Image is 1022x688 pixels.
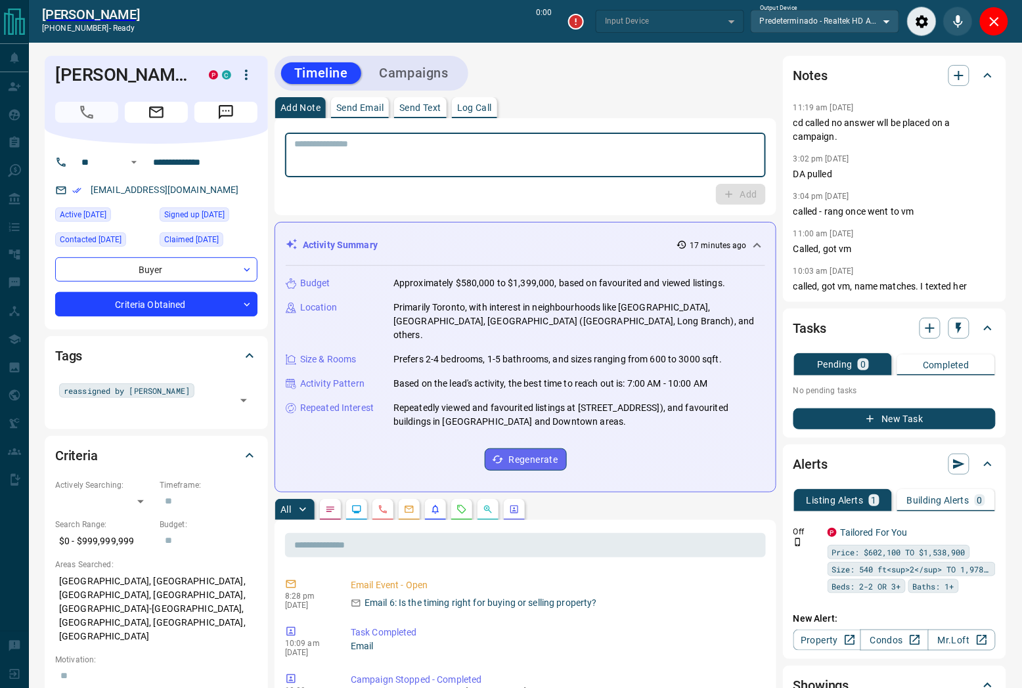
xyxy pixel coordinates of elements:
p: Email [351,639,761,653]
p: Task Completed [351,626,761,639]
p: 3:02 pm [DATE] [793,154,849,163]
span: Claimed [DATE] [164,233,219,246]
p: Primarily Toronto, with interest in neighbourhoods like [GEOGRAPHIC_DATA], [GEOGRAPHIC_DATA], [GE... [393,301,765,342]
span: Price: $602,100 TO $1,538,900 [832,546,966,559]
span: Baths: 1+ [913,580,954,593]
p: Email 6: Is the timing right for buying or selling property? [365,596,597,610]
a: [EMAIL_ADDRESS][DOMAIN_NAME] [91,184,239,195]
div: Notes [793,60,996,91]
p: [DATE] [285,648,331,657]
p: Areas Searched: [55,559,257,570]
p: 0 [977,496,983,505]
span: Call [55,102,118,123]
p: $0 - $999,999,999 [55,530,153,552]
div: Activity Summary17 minutes ago [286,233,765,257]
p: [GEOGRAPHIC_DATA], [GEOGRAPHIC_DATA], [GEOGRAPHIC_DATA], [GEOGRAPHIC_DATA], [GEOGRAPHIC_DATA]-[GE... [55,570,257,647]
p: Activity Summary [303,238,378,252]
button: Open [234,391,253,410]
p: No pending tasks [793,381,996,400]
svg: Requests [456,504,467,515]
p: Search Range: [55,519,153,530]
button: Timeline [281,62,361,84]
h2: Criteria [55,445,98,466]
p: called, got vm, name matches. I texted her [793,280,996,293]
div: Mon Sep 15 2025 [55,207,153,226]
div: Criteria Obtained [55,292,257,316]
div: Wed Aug 06 2025 [160,232,257,251]
svg: Agent Actions [509,504,520,515]
div: Tasks [793,312,996,344]
p: Repeated Interest [300,401,374,415]
p: Prefers 2-4 bedrooms, 1-5 bathrooms, and sizes ranging from 600 to 3000 sqft. [393,353,722,366]
p: All [280,505,291,514]
p: Completed [923,360,969,370]
a: Tailored For You [841,527,908,538]
p: 1 [872,496,877,505]
div: Tags [55,340,257,372]
div: Thu Aug 07 2025 [55,232,153,251]
span: ready [113,24,135,33]
p: Approximately $580,000 to $1,399,000, based on favourited and viewed listings. [393,276,725,290]
p: Listing Alerts [807,496,864,505]
svg: Lead Browsing Activity [351,504,362,515]
div: Alerts [793,448,996,480]
a: [PERSON_NAME] [42,7,140,22]
p: called - rang once went to vm [793,205,996,219]
span: Signed up [DATE] [164,208,225,221]
svg: Emails [404,504,414,515]
div: Criteria [55,440,257,471]
p: Repeatedly viewed and favourited listings at [STREET_ADDRESS]), and favourited buildings in [GEOG... [393,401,765,429]
p: Motivation: [55,654,257,666]
p: Email Event - Open [351,578,761,592]
span: Active [DATE] [60,208,106,221]
p: 8:28 pm [285,591,331,601]
p: 10:09 am [285,639,331,648]
p: Building Alerts [907,496,969,505]
a: Property [793,630,861,651]
a: Condos [860,630,928,651]
div: condos.ca [222,70,231,79]
svg: Email Verified [72,186,81,195]
p: New Alert: [793,612,996,626]
p: [DATE] [285,601,331,610]
svg: Calls [378,504,388,515]
svg: Listing Alerts [430,504,441,515]
div: Mute [943,7,973,36]
div: Predeterminado - Realtek HD Audio 2nd output (Realtek(R) Audio) [751,10,899,32]
p: [PHONE_NUMBER] - [42,22,140,34]
div: Close [979,7,1009,36]
h1: [PERSON_NAME] [55,64,189,85]
svg: Notes [325,504,336,515]
button: Open [126,154,142,170]
p: cd called no answer wll be placed on a campaign. [793,116,996,144]
p: 0:00 [536,7,552,36]
p: Timeframe: [160,479,257,491]
div: Buyer [55,257,257,282]
p: 11:19 am [DATE] [793,103,854,112]
p: Location [300,301,337,314]
a: Mr.Loft [928,630,996,651]
button: Campaigns [367,62,462,84]
h2: Alerts [793,454,828,475]
p: 17 minutes ago [690,240,747,251]
p: Send Text [399,103,441,112]
p: Campaign Stopped - Completed [351,673,761,687]
span: Beds: 2-2 OR 3+ [832,580,901,593]
span: Email [125,102,188,123]
p: 10:03 am [DATE] [793,267,854,276]
p: Pending [817,360,853,369]
label: Output Device [760,4,797,12]
span: Message [194,102,257,123]
button: New Task [793,408,996,429]
p: Actively Searching: [55,479,153,491]
svg: Opportunities [483,504,493,515]
p: Size & Rooms [300,353,357,366]
p: DA pulled [793,167,996,181]
p: Log Call [457,103,492,112]
p: 3:04 pm [DATE] [793,192,849,201]
p: Send Email [336,103,384,112]
p: 0 [860,360,866,369]
p: Activity Pattern [300,377,365,391]
button: Regenerate [485,448,567,471]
